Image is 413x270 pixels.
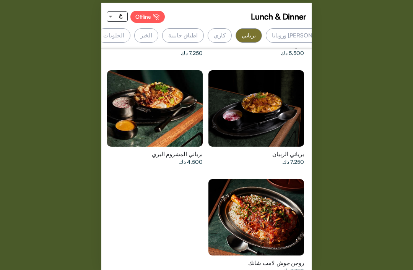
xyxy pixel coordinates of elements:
span: روجن جوش لامب شانك [248,259,304,267]
span: 7.250 دك [282,158,304,166]
div: الحلويات [97,28,130,43]
span: برياني الربيان [272,150,304,158]
span: Lunch & Dinner [251,11,306,22]
span: 4.500 دك [179,158,203,166]
div: الخبز [134,28,159,43]
span: ع [119,12,122,18]
div: Offline [130,11,165,23]
span: 5.500 دك [281,49,304,57]
div: [PERSON_NAME] وروباتا [266,28,339,43]
div: كاري [208,28,232,43]
span: برياني المشروم البري [152,150,203,158]
img: Offline%20Icon.svg [153,14,160,20]
span: 7.250 دك [181,49,203,57]
div: برياني [236,28,262,43]
div: اطباق جانبية [162,28,204,43]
